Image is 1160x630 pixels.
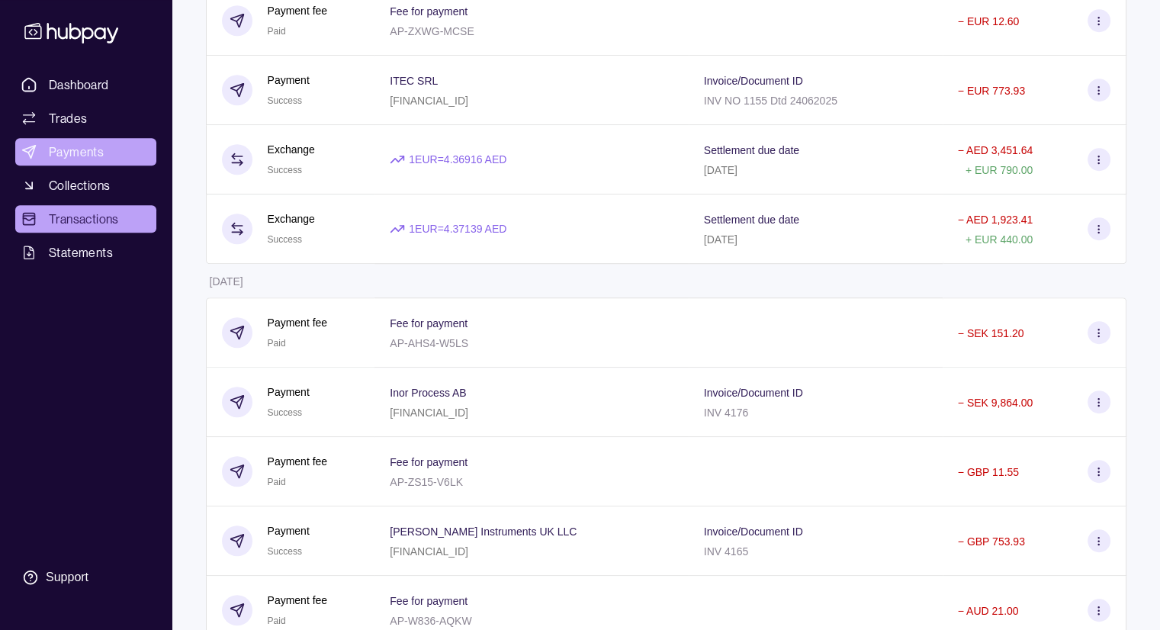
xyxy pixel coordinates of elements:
span: Dashboard [49,76,109,94]
p: Invoice/Document ID [704,526,803,538]
p: Exchange [268,211,315,227]
p: Exchange [268,141,315,158]
a: Collections [15,172,156,199]
a: Support [15,561,156,593]
span: Collections [49,176,110,194]
p: AP-AHS4-W5LS [390,337,468,349]
p: Payment [268,522,310,539]
a: Dashboard [15,71,156,98]
p: − EUR 12.60 [958,15,1020,27]
div: Support [46,569,88,586]
p: − SEK 9,864.00 [958,397,1033,409]
span: Trades [49,109,87,127]
span: Transactions [49,210,119,228]
p: Invoice/Document ID [704,387,803,399]
p: + EUR 790.00 [966,164,1033,176]
p: Payment [268,72,310,88]
span: Payments [49,143,104,161]
p: AP-ZXWG-MCSE [390,25,474,37]
p: Fee for payment [390,5,468,18]
p: − GBP 753.93 [958,535,1025,548]
p: Fee for payment [390,317,468,329]
p: − SEK 151.20 [958,327,1024,339]
span: Success [268,234,302,245]
span: Paid [268,616,286,626]
p: [PERSON_NAME] Instruments UK LLC [390,526,577,538]
a: Trades [15,104,156,132]
span: Success [268,95,302,106]
p: [DATE] [704,164,737,176]
p: AP-W836-AQKW [390,615,471,627]
p: [FINANCIAL_ID] [390,407,468,419]
p: [DATE] [704,233,737,246]
p: ITEC SRL [390,75,438,87]
p: [FINANCIAL_ID] [390,545,468,558]
p: Fee for payment [390,456,468,468]
p: − AED 3,451.64 [958,144,1033,156]
p: − AED 1,923.41 [958,214,1033,226]
a: Transactions [15,205,156,233]
p: INV NO 1155 Dtd 24062025 [704,95,837,107]
span: Success [268,165,302,175]
p: Payment fee [268,592,328,609]
p: Payment [268,384,310,400]
span: Paid [268,477,286,487]
p: Payment fee [268,314,328,331]
p: [DATE] [210,275,243,288]
p: [FINANCIAL_ID] [390,95,468,107]
span: Paid [268,26,286,37]
span: Statements [49,243,113,262]
p: Payment fee [268,2,328,19]
span: Success [268,546,302,557]
p: − EUR 773.93 [958,85,1025,97]
p: Settlement due date [704,214,799,226]
p: + EUR 440.00 [966,233,1033,246]
p: 1 EUR = 4.36916 AED [409,151,506,168]
p: Settlement due date [704,144,799,156]
p: Invoice/Document ID [704,75,803,87]
a: Statements [15,239,156,266]
p: INV 4165 [704,545,748,558]
p: − GBP 11.55 [958,466,1019,478]
p: Payment fee [268,453,328,470]
span: Success [268,407,302,418]
p: INV 4176 [704,407,748,419]
p: 1 EUR = 4.37139 AED [409,220,506,237]
a: Payments [15,138,156,166]
span: Paid [268,338,286,349]
p: Fee for payment [390,595,468,607]
p: − AUD 21.00 [958,605,1019,617]
p: AP-ZS15-V6LK [390,476,463,488]
p: Inor Process AB [390,387,466,399]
